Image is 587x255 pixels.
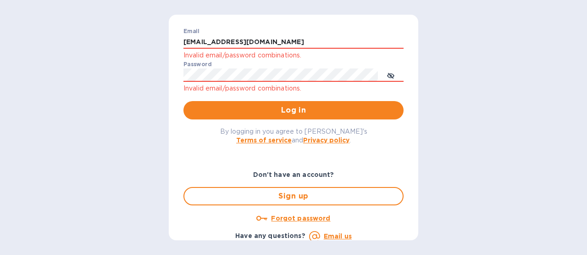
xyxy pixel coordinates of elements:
[236,136,292,144] a: Terms of service
[183,35,404,49] input: Enter email address
[183,101,404,119] button: Log in
[183,50,404,61] p: Invalid email/password combinations.
[183,83,404,94] p: Invalid email/password combinations.
[183,28,199,34] label: Email
[253,171,334,178] b: Don't have an account?
[235,232,305,239] b: Have any questions?
[382,66,400,84] button: toggle password visibility
[191,105,396,116] span: Log in
[220,128,367,144] span: By logging in you agree to [PERSON_NAME]'s and .
[183,62,211,67] label: Password
[303,136,349,144] a: Privacy policy
[271,215,330,222] u: Forgot password
[192,191,395,202] span: Sign up
[324,232,352,240] a: Email us
[183,187,404,205] button: Sign up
